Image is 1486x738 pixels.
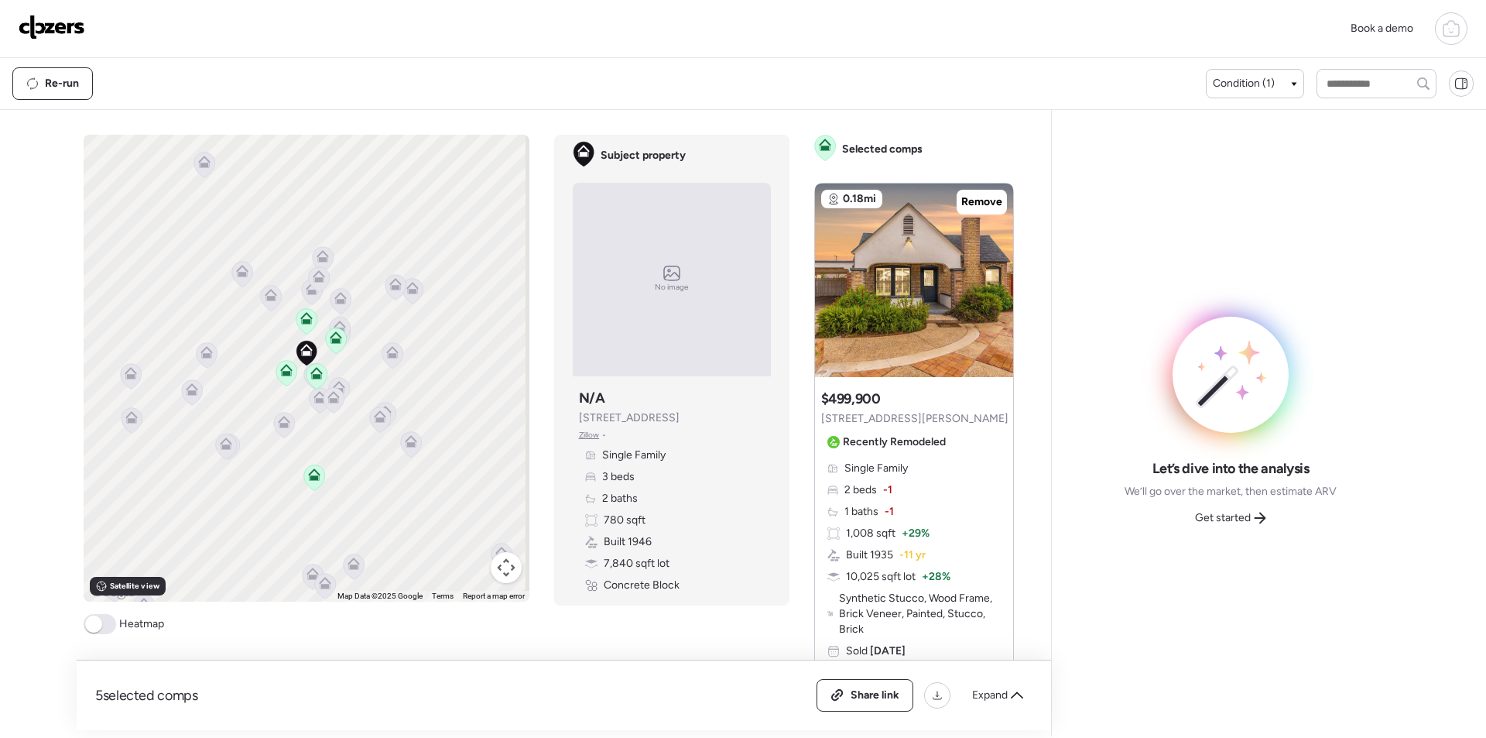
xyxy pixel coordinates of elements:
span: Condition (1) [1213,76,1275,91]
span: Expand [972,688,1008,703]
span: 0.18mi [843,191,876,207]
span: 2 baths [602,491,638,506]
span: Map Data ©2025 Google [337,592,423,600]
span: Zillow [579,429,600,441]
span: Satellite view [110,580,159,592]
a: Open this area in Google Maps (opens a new window) [87,582,139,602]
span: Selected comps [842,142,923,157]
span: We’ll go over the market, then estimate ARV [1125,484,1337,499]
span: Book a demo [1351,22,1413,35]
span: 3 beds [602,469,635,485]
h3: N/A [579,389,605,407]
span: -11 yr [899,547,926,563]
button: Map camera controls [491,552,522,583]
h3: $499,900 [821,390,881,408]
span: [STREET_ADDRESS][PERSON_NAME] [821,411,1008,427]
span: 1 baths [844,504,878,520]
span: Single Family [602,448,666,463]
span: Concrete Block [604,578,680,593]
span: -1 [883,482,892,498]
span: Get started [1195,510,1251,526]
span: Built 1935 [846,547,893,563]
span: 1,008 sqft [846,526,895,541]
img: Logo [19,15,85,39]
span: -1 [885,504,894,520]
span: No image [655,281,689,293]
span: + 28% [922,569,950,585]
span: 2 beds [844,482,877,498]
span: Heatmap [119,616,164,632]
span: 5 selected comps [95,686,198,705]
span: 7,840 sqft lot [604,556,669,572]
span: Let’s dive into the analysis [1152,459,1310,478]
a: Terms (opens in new tab) [432,592,454,600]
span: Sold [846,644,906,659]
span: 10,025 sqft lot [846,569,916,585]
span: + 29% [902,526,930,541]
span: 780 sqft [604,513,645,528]
span: Synthetic Stucco, Wood Frame, Brick Veneer, Painted, Stucco, Brick [839,591,1000,637]
span: Subject property [601,148,686,163]
span: Re-run [45,76,79,91]
img: Google [87,582,139,602]
span: • [602,429,606,441]
span: Built 1946 [604,534,652,550]
span: Remove [961,194,1002,210]
span: Single Family [844,461,908,476]
span: Share link [851,688,899,703]
span: Recently Remodeled [843,434,946,450]
a: Report a map error [463,592,525,600]
span: [STREET_ADDRESS] [579,410,680,426]
span: [DATE] [868,644,906,657]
